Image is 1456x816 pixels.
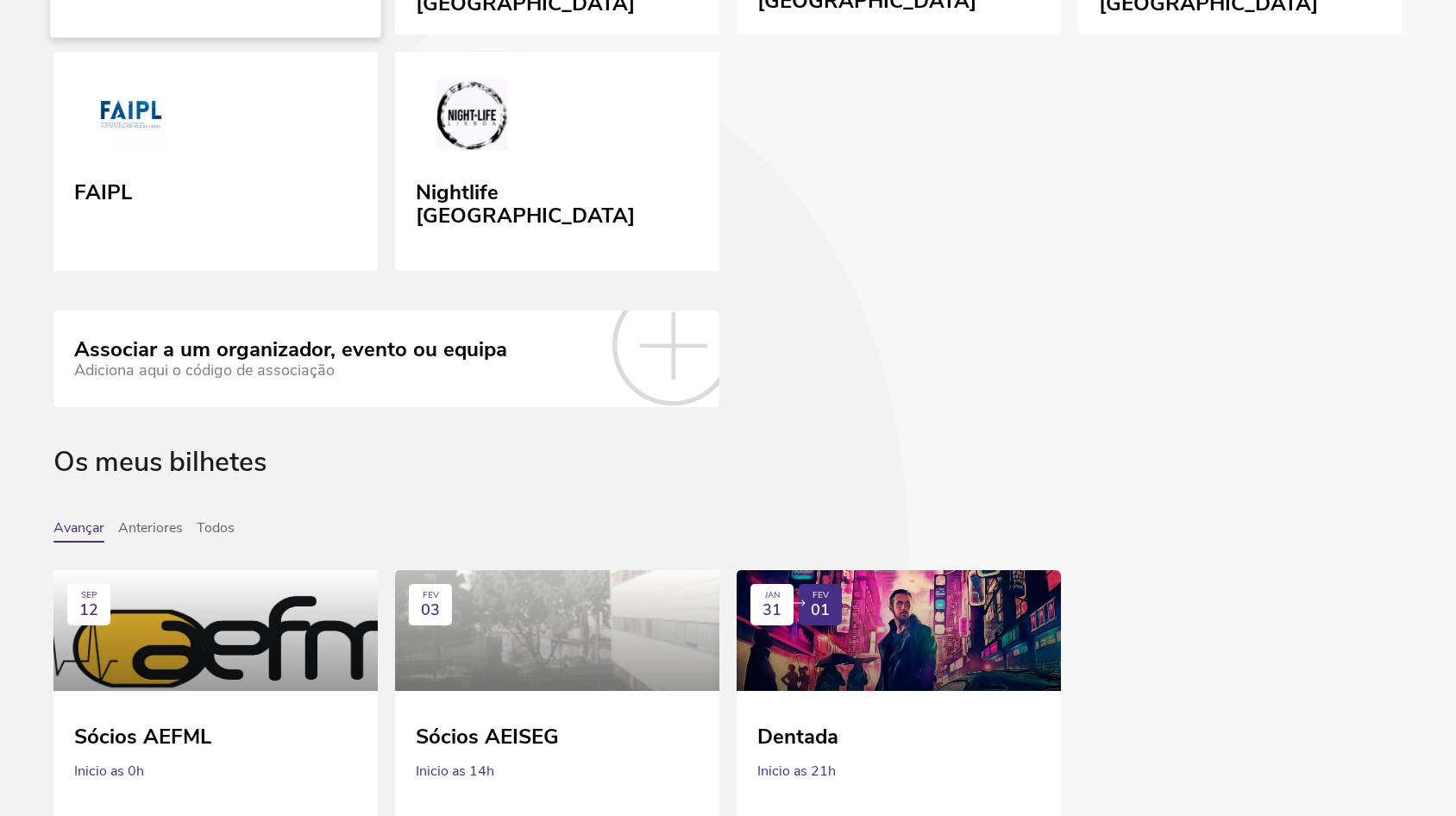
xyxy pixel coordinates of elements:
a: FAIPL FAIPL [53,52,378,271]
div: Inicio as 0h [74,750,357,793]
button: Todos [197,520,235,543]
div: FEV [813,591,829,601]
img: Nightlife Lisbon [416,79,528,157]
div: Inicio as 14h [416,750,699,793]
div: Adiciona aqui o código de associação [74,361,507,380]
div: Os meus bilhetes [53,447,1403,520]
div: Sócios AEFML [74,712,357,750]
span: 01 [811,601,830,619]
div: Associar a um organizador, evento ou equipa [74,338,507,362]
span: 03 [421,601,440,619]
a: Associar a um organizador, evento ou equipa Adiciona aqui o código de associação [53,311,719,407]
span: 31 [763,601,781,619]
button: Avançar [53,520,104,543]
a: Nightlife Lisbon Nightlife [GEOGRAPHIC_DATA] [395,52,719,271]
button: Anteriores [118,520,183,543]
div: FAIPL [74,174,132,205]
div: Dentada [757,712,1040,750]
span: 12 [79,601,98,619]
div: Inicio as 21h [757,750,1040,793]
div: Sócios AEISEG [416,712,699,750]
div: Nightlife [GEOGRAPHIC_DATA] [416,174,699,229]
div: JAN [765,591,780,601]
div: SEP [81,591,97,601]
img: FAIPL [74,79,186,157]
div: FEV [423,591,439,601]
